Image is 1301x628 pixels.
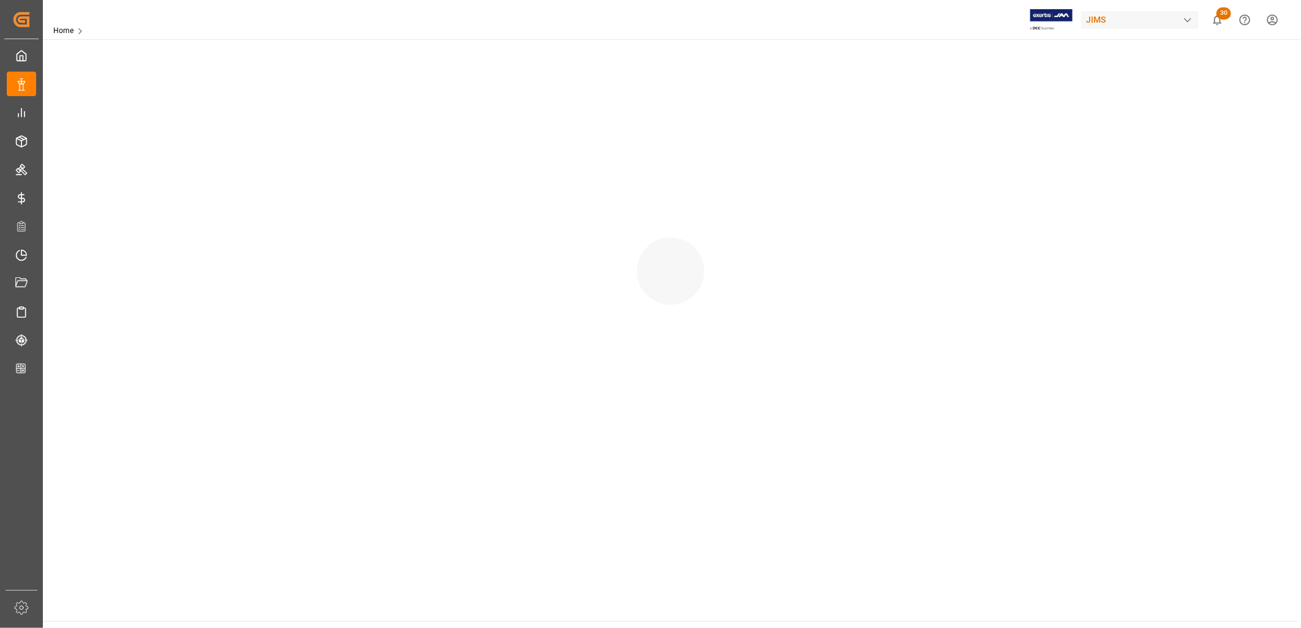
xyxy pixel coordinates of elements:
span: 30 [1216,7,1231,20]
button: show 30 new notifications [1204,6,1231,34]
div: JIMS [1081,11,1199,29]
button: Help Center [1231,6,1259,34]
img: Exertis%20JAM%20-%20Email%20Logo.jpg_1722504956.jpg [1030,9,1073,31]
a: Home [53,26,74,35]
button: JIMS [1081,8,1204,31]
